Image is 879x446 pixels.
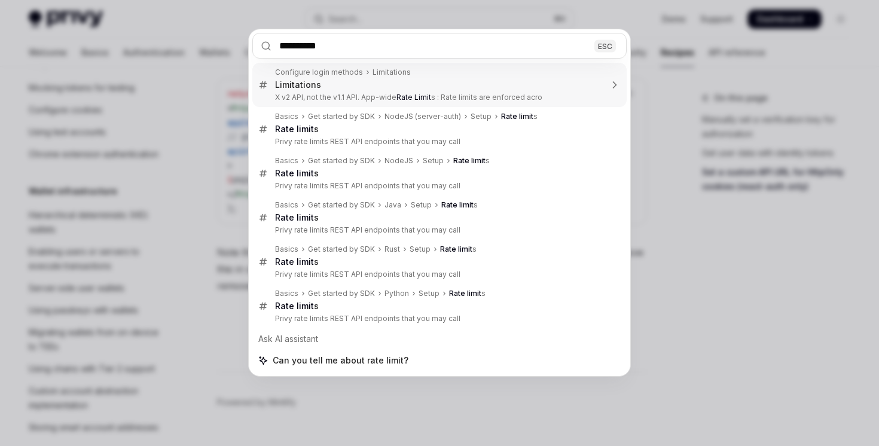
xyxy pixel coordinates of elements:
span: Can you tell me about rate limit? [273,355,408,366]
div: Setup [471,112,492,121]
b: Rate limit [501,112,533,121]
div: Get started by SDK [308,245,375,254]
b: Rate limit [275,256,314,267]
b: Rate limit [453,156,486,165]
div: Basics [275,156,298,166]
p: Privy rate limits REST API endpoints that you may call [275,314,602,323]
div: Limitations [275,80,321,90]
p: Privy rate limits REST API endpoints that you may call [275,181,602,191]
b: Rate Limit [396,93,431,102]
div: s [275,124,319,135]
div: s [275,212,319,223]
div: NodeJS [384,156,413,166]
div: Ask AI assistant [252,328,627,350]
div: Get started by SDK [308,112,375,121]
div: Configure login methods [275,68,363,77]
div: Basics [275,289,298,298]
div: s [275,301,319,311]
div: s [441,200,478,210]
b: Rate limit [440,245,472,253]
div: Limitations [373,68,411,77]
b: Rate limit [275,168,314,178]
div: ESC [594,39,616,52]
div: Python [384,289,409,298]
div: Get started by SDK [308,200,375,210]
div: Java [384,200,401,210]
p: Privy rate limits REST API endpoints that you may call [275,225,602,235]
div: s [501,112,538,121]
p: Privy rate limits REST API endpoints that you may call [275,270,602,279]
div: NodeJS (server-auth) [384,112,461,121]
div: Basics [275,112,298,121]
div: Setup [410,245,431,254]
div: s [275,256,319,267]
div: s [449,289,486,298]
div: Setup [419,289,439,298]
div: Setup [423,156,444,166]
b: Rate limit [275,301,314,311]
div: Rust [384,245,400,254]
p: X v2 API, not the v1.1 API. App-wide s : Rate limits are enforced acro [275,93,602,102]
div: s [440,245,477,254]
div: Basics [275,200,298,210]
b: Rate limit [275,124,314,134]
div: Get started by SDK [308,156,375,166]
b: Rate limit [449,289,481,298]
b: Rate limit [275,212,314,222]
p: Privy rate limits REST API endpoints that you may call [275,137,602,146]
div: Get started by SDK [308,289,375,298]
div: s [453,156,490,166]
div: s [275,168,319,179]
b: Rate limit [441,200,474,209]
div: Setup [411,200,432,210]
div: Basics [275,245,298,254]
